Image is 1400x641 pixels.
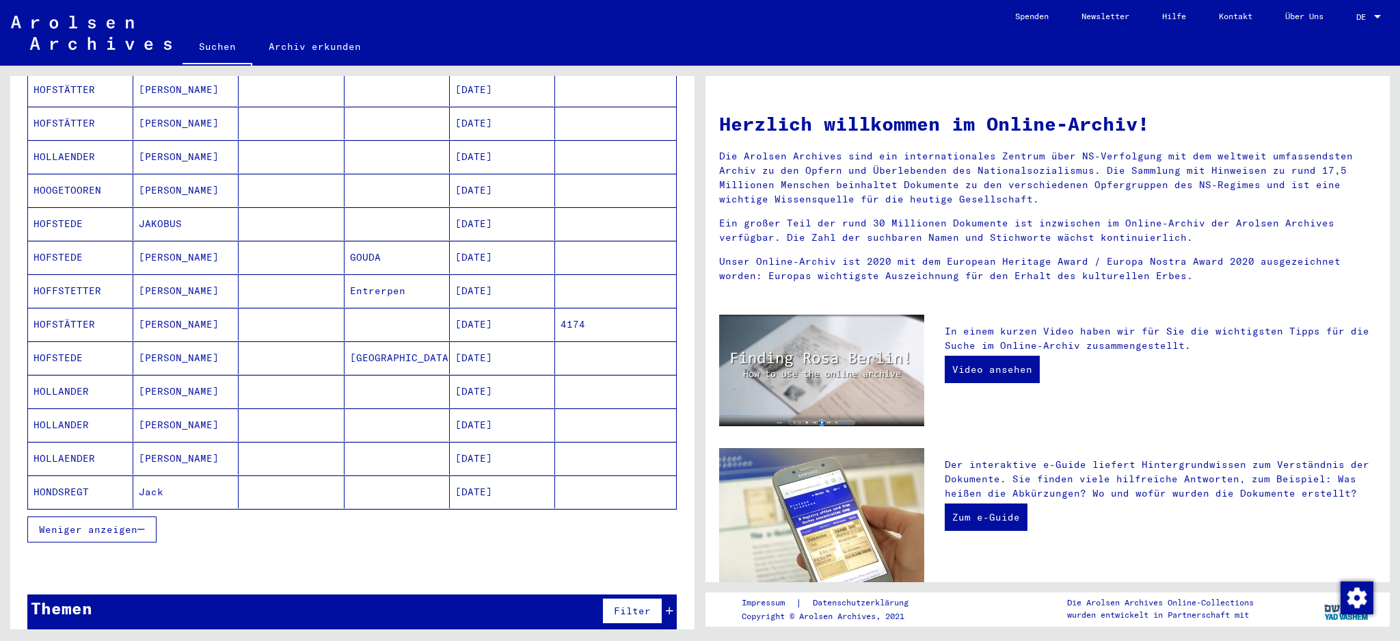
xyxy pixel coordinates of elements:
[450,475,555,508] mat-cell: [DATE]
[252,30,377,63] a: Archiv erkunden
[133,207,239,240] mat-cell: JAKOBUS
[28,408,133,441] mat-cell: HOLLANDER
[183,30,252,66] a: Suchen
[133,140,239,173] mat-cell: [PERSON_NAME]
[742,596,796,610] a: Impressum
[133,73,239,106] mat-cell: [PERSON_NAME]
[450,408,555,441] mat-cell: [DATE]
[31,596,92,620] div: Themen
[133,442,239,475] mat-cell: [PERSON_NAME]
[742,596,925,610] div: |
[345,241,450,274] mat-cell: GOUDA
[133,341,239,374] mat-cell: [PERSON_NAME]
[719,149,1376,207] p: Die Arolsen Archives sind ein internationales Zentrum über NS-Verfolgung mit dem weltweit umfasse...
[1067,609,1254,621] p: wurden entwickelt in Partnerschaft mit
[1340,581,1373,614] div: Zustimmung ändern
[28,308,133,341] mat-cell: HOFSTÄTTER
[719,109,1376,138] h1: Herzlich willkommen im Online-Archiv!
[28,107,133,140] mat-cell: HOFSTÄTTER
[450,442,555,475] mat-cell: [DATE]
[28,207,133,240] mat-cell: HOFSTEDE
[345,274,450,307] mat-cell: Entrerpen
[133,408,239,441] mat-cell: [PERSON_NAME]
[133,308,239,341] mat-cell: [PERSON_NAME]
[133,375,239,408] mat-cell: [PERSON_NAME]
[28,341,133,374] mat-cell: HOFSTEDE
[1341,581,1373,614] img: Zustimmung ändern
[450,308,555,341] mat-cell: [DATE]
[450,241,555,274] mat-cell: [DATE]
[1067,597,1254,609] p: Die Arolsen Archives Online-Collections
[11,16,172,50] img: Arolsen_neg.svg
[133,475,239,508] mat-cell: Jack
[28,73,133,106] mat-cell: HOFSTÄTTER
[602,598,662,624] button: Filter
[1356,12,1371,22] span: DE
[945,458,1376,501] p: Der interaktive e-Guide liefert Hintergrundwissen zum Verständnis der Dokumente. Sie finden viele...
[719,448,924,586] img: eguide.jpg
[450,107,555,140] mat-cell: [DATE]
[28,274,133,307] mat-cell: HOFFSTETTER
[450,140,555,173] mat-cell: [DATE]
[450,375,555,408] mat-cell: [DATE]
[945,503,1027,531] a: Zum e-Guide
[133,274,239,307] mat-cell: [PERSON_NAME]
[719,315,924,426] img: video.jpg
[802,596,925,610] a: Datenschutzerklärung
[28,241,133,274] mat-cell: HOFSTEDE
[133,107,239,140] mat-cell: [PERSON_NAME]
[27,516,157,542] button: Weniger anzeigen
[450,73,555,106] mat-cell: [DATE]
[945,324,1376,353] p: In einem kurzen Video haben wir für Sie die wichtigsten Tipps für die Suche im Online-Archiv zusa...
[450,207,555,240] mat-cell: [DATE]
[1321,592,1373,626] img: yv_logo.png
[133,241,239,274] mat-cell: [PERSON_NAME]
[742,610,925,623] p: Copyright © Arolsen Archives, 2021
[28,442,133,475] mat-cell: HOLLAENDER
[945,356,1040,383] a: Video ansehen
[614,605,651,617] span: Filter
[28,375,133,408] mat-cell: HOLLANDER
[133,174,239,207] mat-cell: [PERSON_NAME]
[450,341,555,374] mat-cell: [DATE]
[719,254,1376,283] p: Unser Online-Archiv ist 2020 mit dem European Heritage Award / Europa Nostra Award 2020 ausgezeic...
[28,475,133,508] mat-cell: HONDSREGT
[28,140,133,173] mat-cell: HOLLAENDER
[450,274,555,307] mat-cell: [DATE]
[555,308,676,341] mat-cell: 4174
[719,216,1376,245] p: Ein großer Teil der rund 30 Millionen Dokumente ist inzwischen im Online-Archiv der Arolsen Archi...
[450,174,555,207] mat-cell: [DATE]
[345,341,450,374] mat-cell: [GEOGRAPHIC_DATA]
[28,174,133,207] mat-cell: HOOGETOOREN
[39,523,137,536] span: Weniger anzeigen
